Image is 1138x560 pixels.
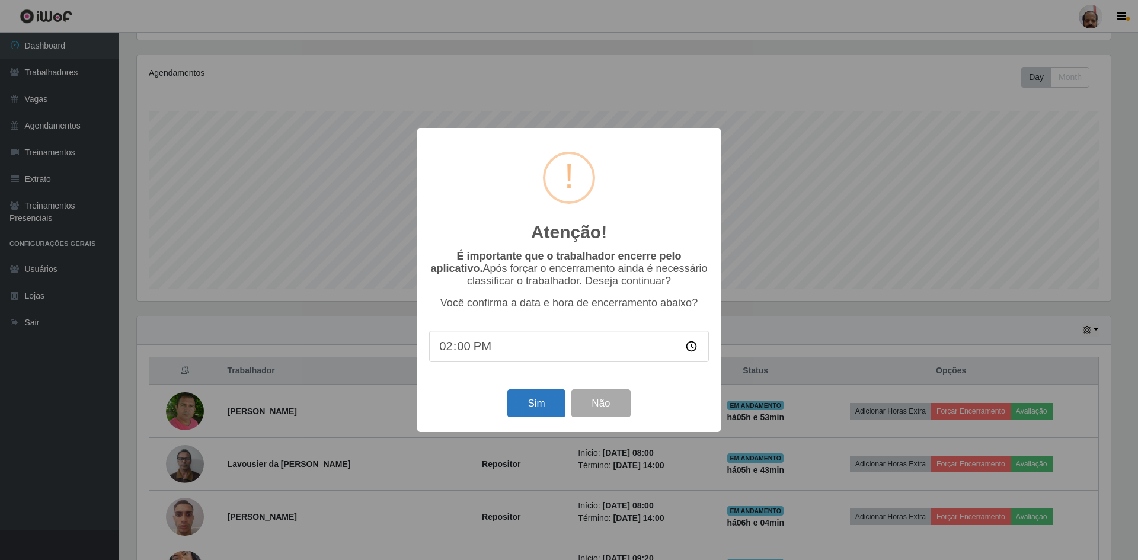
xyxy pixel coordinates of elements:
p: Após forçar o encerramento ainda é necessário classificar o trabalhador. Deseja continuar? [429,250,709,287]
h2: Atenção! [531,222,607,243]
p: Você confirma a data e hora de encerramento abaixo? [429,297,709,309]
button: Sim [507,389,565,417]
b: É importante que o trabalhador encerre pelo aplicativo. [430,250,681,274]
button: Não [571,389,630,417]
